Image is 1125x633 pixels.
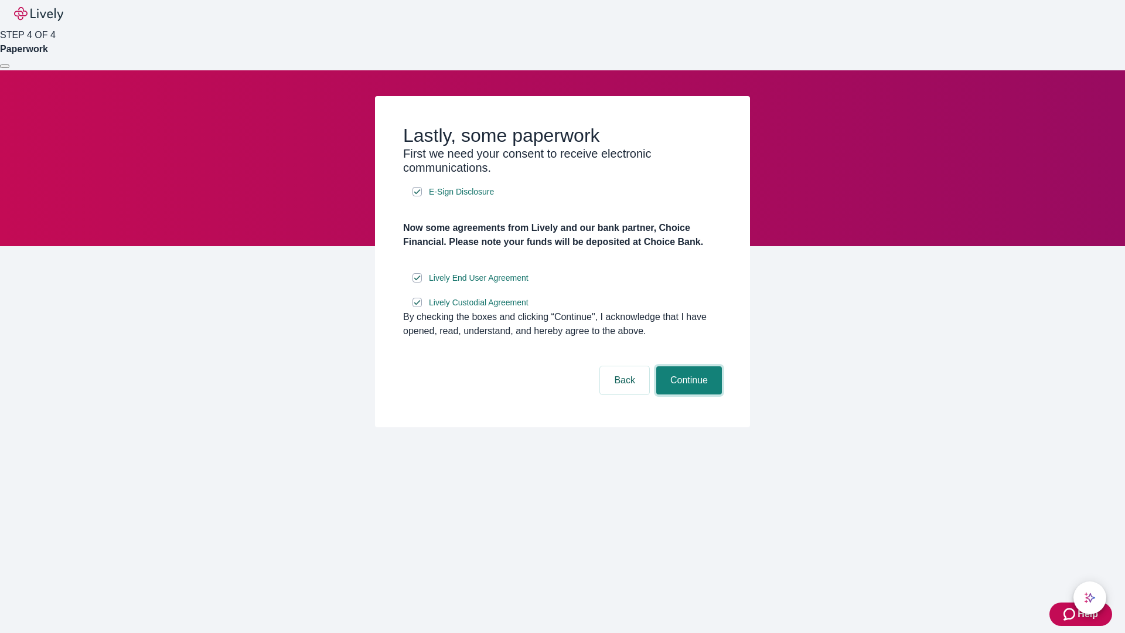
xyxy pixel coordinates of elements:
[403,221,722,249] h4: Now some agreements from Lively and our bank partner, Choice Financial. Please note your funds wi...
[429,272,529,284] span: Lively End User Agreement
[429,186,494,198] span: E-Sign Disclosure
[1073,581,1106,614] button: chat
[600,366,649,394] button: Back
[427,271,531,285] a: e-sign disclosure document
[1063,607,1078,621] svg: Zendesk support icon
[1078,607,1098,621] span: Help
[1049,603,1112,626] button: Zendesk support iconHelp
[427,295,531,310] a: e-sign disclosure document
[403,147,722,175] h3: First we need your consent to receive electronic communications.
[429,297,529,309] span: Lively Custodial Agreement
[656,366,722,394] button: Continue
[1084,592,1096,604] svg: Lively AI Assistant
[403,310,722,338] div: By checking the boxes and clicking “Continue", I acknowledge that I have opened, read, understand...
[403,124,722,147] h2: Lastly, some paperwork
[427,185,496,199] a: e-sign disclosure document
[14,7,63,21] img: Lively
